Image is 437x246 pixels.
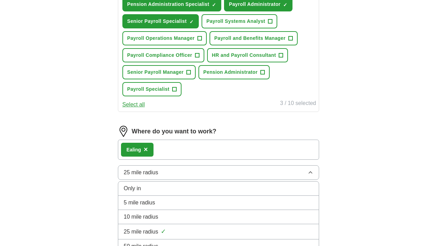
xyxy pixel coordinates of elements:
button: × [144,144,148,155]
div: Ealing [127,146,141,153]
span: Pension Administrator [203,69,258,76]
button: Select all [122,100,145,109]
span: ✓ [189,19,194,25]
span: 25 mile radius [124,168,158,177]
span: ✓ [283,2,287,8]
span: Pension Administration Specialist [127,1,209,8]
span: HR and Payroll Consultant [212,52,276,59]
button: Senior Payroll Manager [122,65,196,79]
span: × [144,146,148,153]
button: Payroll Specialist [122,82,182,96]
button: Pension Administrator [198,65,270,79]
img: location.png [118,126,129,137]
button: Payroll Systems Analyst [202,14,277,28]
span: 10 mile radius [124,213,158,221]
button: Payroll Operations Manager [122,31,207,45]
button: 25 mile radius [118,165,319,180]
span: Only in [124,184,141,193]
span: ✓ [212,2,216,8]
span: Payroll Specialist [127,86,169,93]
span: Payroll and Benefits Manager [214,35,286,42]
button: Payroll and Benefits Manager [210,31,298,45]
span: Senior Payroll Manager [127,69,184,76]
button: HR and Payroll Consultant [207,48,288,62]
span: Payroll Systems Analyst [206,18,265,25]
button: Senior Payroll Specialist✓ [122,14,199,28]
span: ✓ [161,227,166,236]
span: 5 mile radius [124,199,155,207]
span: Payroll Administrator [229,1,280,8]
span: Payroll Compliance Officer [127,52,192,59]
div: 3 / 10 selected [280,99,316,109]
span: 25 mile radius [124,228,158,236]
span: Payroll Operations Manager [127,35,195,42]
button: Payroll Compliance Officer [122,48,204,62]
span: Senior Payroll Specialist [127,18,187,25]
label: Where do you want to work? [132,127,216,136]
